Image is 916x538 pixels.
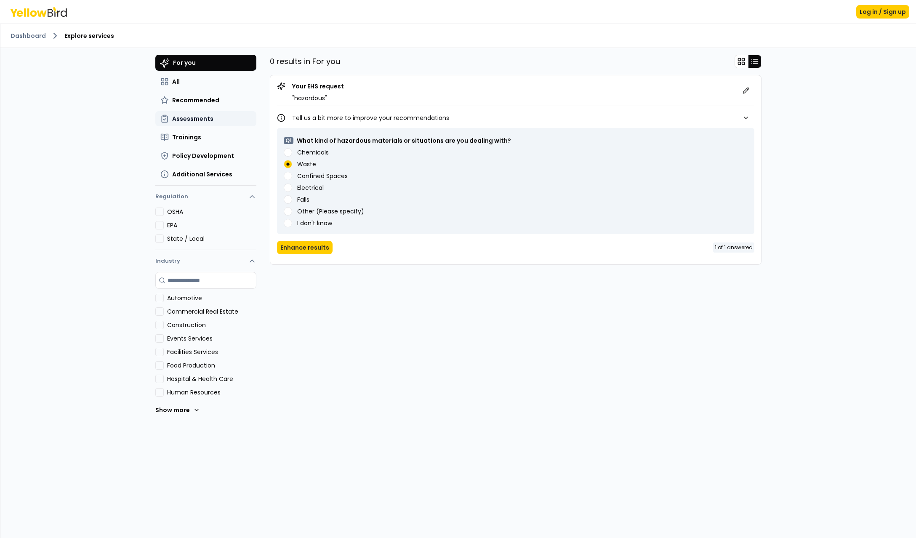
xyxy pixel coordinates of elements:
p: Q 1 [284,137,293,144]
div: Industry [155,272,256,425]
button: Industry [155,250,256,272]
button: Enhance results [277,241,333,254]
label: Falls [297,197,309,202]
label: Chemicals [297,149,329,155]
button: Show more [155,402,200,418]
label: I don't know [297,220,332,226]
button: Recommended [155,93,256,108]
button: Policy Development [155,148,256,163]
p: Tell us a bit more to improve your recommendations [292,114,449,122]
span: Additional Services [172,170,232,178]
p: " hazardous " [292,94,344,102]
label: Construction [167,321,256,329]
button: All [155,74,256,89]
p: What kind of hazardous materials or situations are you dealing with? [297,136,511,145]
label: Human Resources [167,388,256,397]
label: Food Production [167,361,256,370]
button: Regulation [155,189,256,208]
span: Recommended [172,96,219,104]
label: Other (Please specify) [297,208,364,214]
label: EPA [167,221,256,229]
nav: breadcrumb [11,31,906,41]
label: OSHA [167,208,256,216]
button: Log in / Sign up [856,5,909,19]
a: Dashboard [11,32,46,40]
span: Explore services [64,32,114,40]
button: For you [155,55,256,71]
span: Assessments [172,115,213,123]
p: Your EHS request [292,82,344,91]
label: Hospital & Health Care [167,375,256,383]
label: State / Local [167,234,256,243]
button: Assessments [155,111,256,126]
div: Regulation [155,208,256,250]
p: 0 results in For you [270,56,340,67]
button: Trainings [155,130,256,145]
label: Events Services [167,334,256,343]
button: Additional Services [155,167,256,182]
div: 1 of 1 answered [713,242,754,253]
label: Electrical [297,185,324,191]
label: Waste [297,161,316,167]
span: For you [173,59,196,67]
span: Policy Development [172,152,234,160]
label: Automotive [167,294,256,302]
span: Trainings [172,133,201,141]
label: Facilities Services [167,348,256,356]
span: All [172,77,180,86]
label: Confined Spaces [297,173,348,179]
label: Commercial Real Estate [167,307,256,316]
